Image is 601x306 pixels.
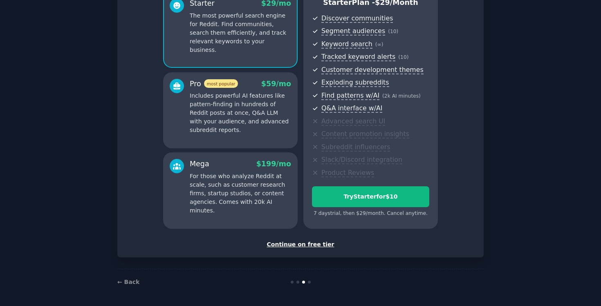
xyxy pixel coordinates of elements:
[190,79,238,89] div: Pro
[321,40,372,49] span: Keyword search
[375,42,383,47] span: ( ∞ )
[190,11,291,54] p: The most powerful search engine for Reddit. Find communities, search them efficiently, and track ...
[398,54,408,60] span: ( 10 )
[117,279,139,285] a: ← Back
[321,130,409,138] span: Content promotion insights
[321,27,385,36] span: Segment audiences
[321,66,424,74] span: Customer development themes
[190,172,291,215] p: For those who analyze Reddit at scale, such as customer research firms, startup studios, or conte...
[321,92,379,100] span: Find patterns w/AI
[261,80,291,88] span: $ 59 /mo
[126,240,475,249] div: Continue on free tier
[190,159,209,169] div: Mega
[321,117,385,126] span: Advanced search UI
[321,156,402,164] span: Slack/Discord integration
[388,29,398,34] span: ( 10 )
[190,92,291,134] p: Includes powerful AI features like pattern-finding in hundreds of Reddit posts at once, Q&A LLM w...
[312,192,429,201] div: Try Starter for $10
[312,210,429,217] div: 7 days trial, then $ 29 /month . Cancel anytime.
[321,78,389,87] span: Exploding subreddits
[321,143,390,152] span: Subreddit influencers
[321,169,374,177] span: Product Reviews
[312,186,429,207] button: TryStarterfor$10
[382,93,421,99] span: ( 2k AI minutes )
[321,104,382,113] span: Q&A interface w/AI
[256,160,291,168] span: $ 199 /mo
[321,14,393,23] span: Discover communities
[321,53,395,61] span: Tracked keyword alerts
[204,79,238,88] span: most popular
